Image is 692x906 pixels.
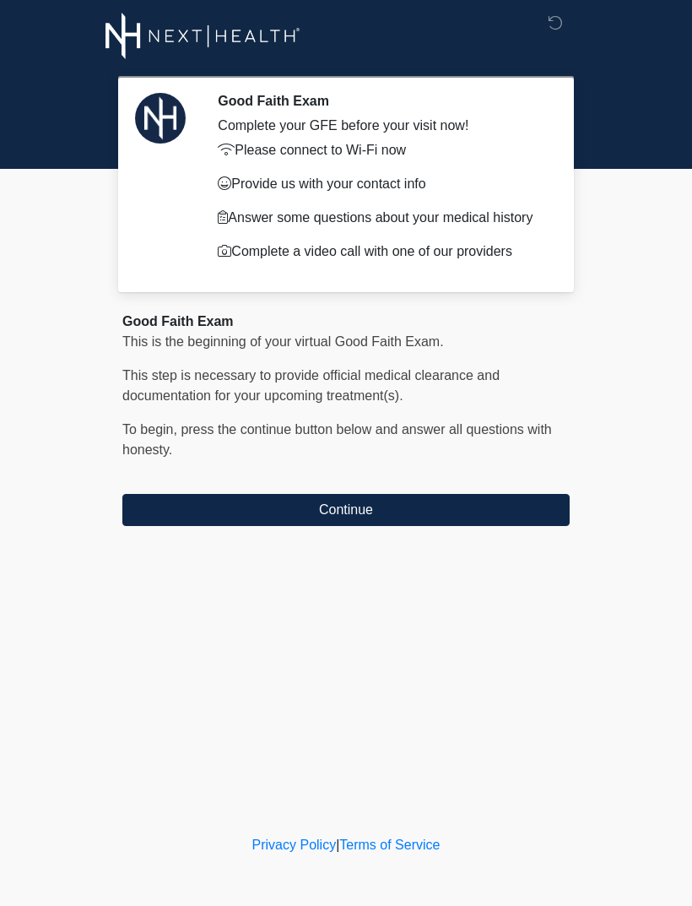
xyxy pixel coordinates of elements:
[218,174,544,194] p: Provide us with your contact info
[218,93,544,109] h2: Good Faith Exam
[105,13,300,59] img: Next-Health Logo
[218,140,544,160] p: Please connect to Wi-Fi now
[336,838,339,852] a: |
[122,494,570,526] button: Continue
[252,838,337,852] a: Privacy Policy
[218,208,544,228] p: Answer some questions about your medical history
[122,368,500,403] span: This step is necessary to provide official medical clearance and documentation for your upcoming ...
[218,241,544,262] p: Complete a video call with one of our providers
[339,838,440,852] a: Terms of Service
[122,312,570,332] div: Good Faith Exam
[122,334,444,349] span: This is the beginning of your virtual Good Faith Exam.
[135,93,186,144] img: Agent Avatar
[122,422,552,457] span: To begin, ﻿﻿﻿﻿﻿﻿press the continue button below and answer all questions with honesty.
[218,116,544,136] div: Complete your GFE before your visit now!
